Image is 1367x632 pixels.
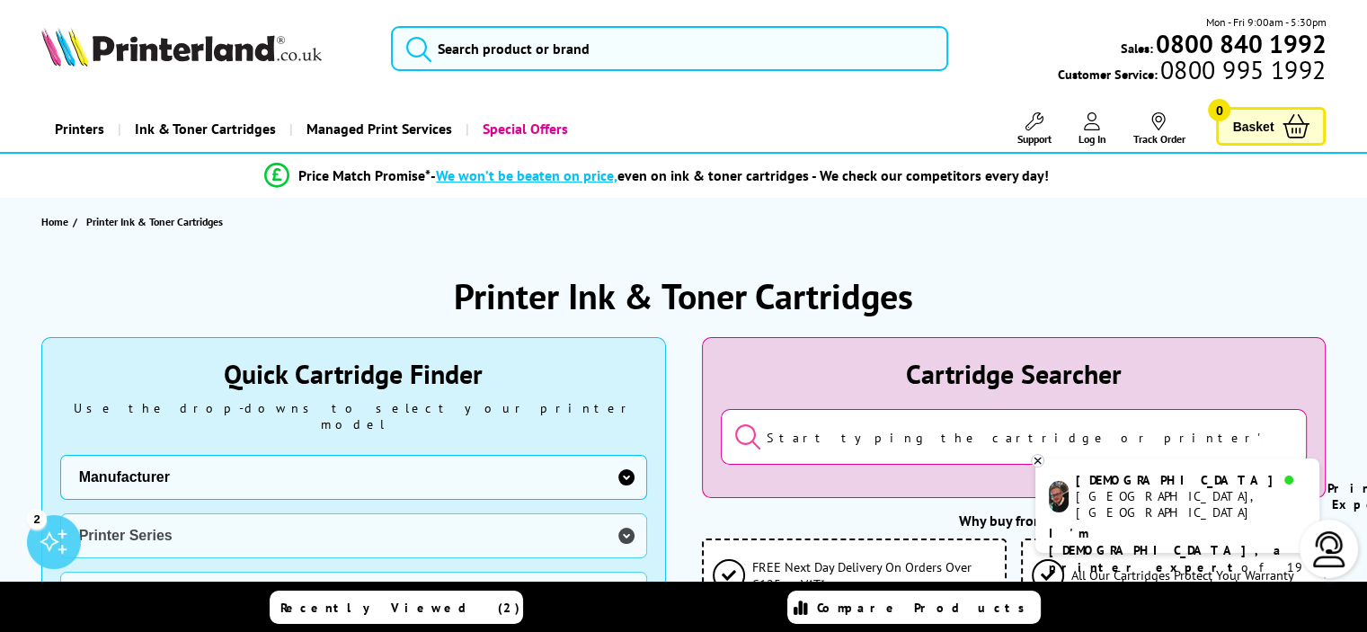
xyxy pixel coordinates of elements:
[1152,35,1326,52] a: 0800 840 1992
[1311,531,1347,567] img: user-headset-light.svg
[1208,99,1230,121] span: 0
[1049,525,1286,575] b: I'm [DEMOGRAPHIC_DATA], a printer expert
[721,409,1308,465] input: Start typing the cartridge or printer's name...
[454,272,913,319] h1: Printer Ink & Toner Cartridges
[41,27,322,67] img: Printerland Logo
[1205,13,1326,31] span: Mon - Fri 9:00am - 5:30pm
[466,106,581,152] a: Special Offers
[289,106,466,152] a: Managed Print Services
[1078,132,1105,146] span: Log In
[1155,27,1326,60] b: 0800 840 1992
[721,356,1308,391] div: Cartridge Searcher
[1076,472,1305,488] div: [DEMOGRAPHIC_DATA]
[1076,488,1305,521] div: [GEOGRAPHIC_DATA], [GEOGRAPHIC_DATA]
[1216,107,1326,146] a: Basket 0
[298,166,431,184] span: Price Match Promise*
[1016,112,1051,146] a: Support
[41,106,118,152] a: Printers
[1132,112,1185,146] a: Track Order
[1232,114,1274,138] span: Basket
[1058,61,1326,83] span: Customer Service:
[135,106,276,152] span: Ink & Toner Cartridges
[41,212,73,231] a: Home
[41,27,368,70] a: Printerland Logo
[1158,61,1326,78] span: 0800 995 1992
[1016,132,1051,146] span: Support
[118,106,289,152] a: Ink & Toner Cartridges
[817,600,1034,616] span: Compare Products
[752,558,996,592] span: FREE Next Day Delivery On Orders Over £125 ex VAT*
[436,166,617,184] span: We won’t be beaten on price,
[9,160,1304,191] li: modal_Promise
[1049,525,1306,628] p: of 19 years! I can help you choose the right product
[391,26,948,71] input: Search product or brand
[1049,481,1069,512] img: chris-livechat.png
[431,166,1049,184] div: - even on ink & toner cartridges - We check our competitors every day!
[60,356,647,391] div: Quick Cartridge Finder
[1120,40,1152,57] span: Sales:
[280,600,520,616] span: Recently Viewed (2)
[86,215,223,228] span: Printer Ink & Toner Cartridges
[1078,112,1105,146] a: Log In
[702,512,1327,530] div: Why buy from us?
[787,591,1041,624] a: Compare Products
[60,400,647,432] div: Use the drop-downs to select your printer model
[27,509,47,529] div: 2
[270,591,523,624] a: Recently Viewed (2)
